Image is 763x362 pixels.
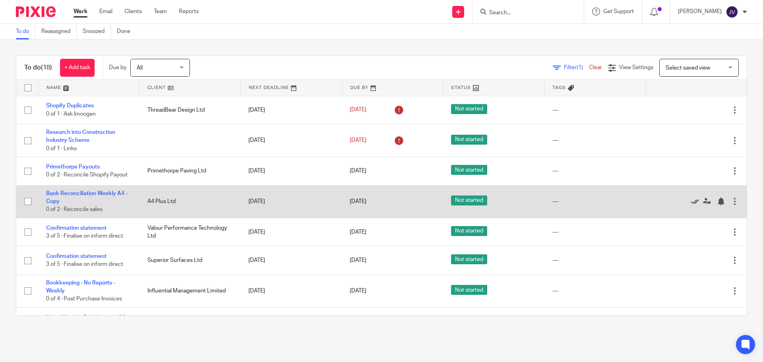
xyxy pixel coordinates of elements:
[350,257,366,263] span: [DATE]
[350,137,366,143] span: [DATE]
[46,146,77,151] span: 0 of 1 · Links
[451,285,487,295] span: Not started
[691,197,703,205] a: Mark as done
[60,59,95,77] a: + Add task
[451,254,487,264] span: Not started
[451,165,487,175] span: Not started
[451,135,487,145] span: Not started
[552,197,638,205] div: ---
[139,218,241,246] td: Valour Performance Technology Ltd
[552,287,638,295] div: ---
[16,24,35,39] a: To do
[41,24,77,39] a: Reassigned
[16,6,56,17] img: Pixie
[179,8,199,15] a: Reports
[139,157,241,185] td: Primethorpe Paving Ltd
[488,10,560,17] input: Search
[240,218,342,246] td: [DATE]
[46,191,128,204] a: Bank Reconciliation Weekly A4 - Copy
[74,8,87,15] a: Work
[552,256,638,264] div: ---
[99,8,112,15] a: Email
[240,157,342,185] td: [DATE]
[589,65,602,70] a: Clear
[350,107,366,113] span: [DATE]
[603,9,634,14] span: Get Support
[124,8,142,15] a: Clients
[564,65,589,70] span: Filter
[451,196,487,205] span: Not started
[619,65,653,70] span: View Settings
[139,275,241,307] td: Influential Management Limited
[46,225,107,231] a: Confirmation statement
[350,168,366,174] span: [DATE]
[24,64,52,72] h1: To do
[46,262,123,267] span: 3 of 5 · Finalise on inform direct
[46,233,123,239] span: 3 of 5 · Finalise on inform direct
[350,199,366,204] span: [DATE]
[46,296,122,302] span: 0 of 4 · Post Purchase Invoices
[46,130,115,143] a: Research into Construction Industry Scheme
[552,136,638,144] div: ---
[666,65,710,71] span: Select saved view
[240,246,342,275] td: [DATE]
[41,64,52,71] span: (18)
[552,167,638,175] div: ---
[139,307,241,335] td: Crowland Carpets Ltd
[350,229,366,235] span: [DATE]
[117,24,136,39] a: Done
[137,65,143,71] span: All
[577,65,583,70] span: (1)
[240,307,342,335] td: [DATE]
[726,6,738,18] img: svg%3E
[46,280,115,294] a: Bookkeeping - No Reports - Weekly
[552,85,566,90] span: Tags
[240,275,342,307] td: [DATE]
[552,228,638,236] div: ---
[46,207,103,212] span: 0 of 2 · Reconcile sales
[154,8,167,15] a: Team
[46,315,126,320] a: New - Monthly Bookkeeping CC
[109,64,126,72] p: Due by
[46,172,128,178] span: 0 of 2 · Reconcile Shopify Payout
[46,103,94,108] a: Shopify Duplicates
[240,124,342,157] td: [DATE]
[46,164,100,170] a: Primethorpe Payouts
[46,111,96,117] span: 0 of 1 · Ask Imoogen
[552,106,638,114] div: ---
[350,288,366,294] span: [DATE]
[451,226,487,236] span: Not started
[678,8,722,15] p: [PERSON_NAME]
[240,96,342,124] td: [DATE]
[451,104,487,114] span: Not started
[46,254,107,259] a: Confirmation statement
[139,96,241,124] td: ThreadBear Design Ltd
[139,185,241,218] td: A4 Plus Ltd
[139,246,241,275] td: Superior Surfaces Ltd
[83,24,111,39] a: Snoozed
[240,185,342,218] td: [DATE]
